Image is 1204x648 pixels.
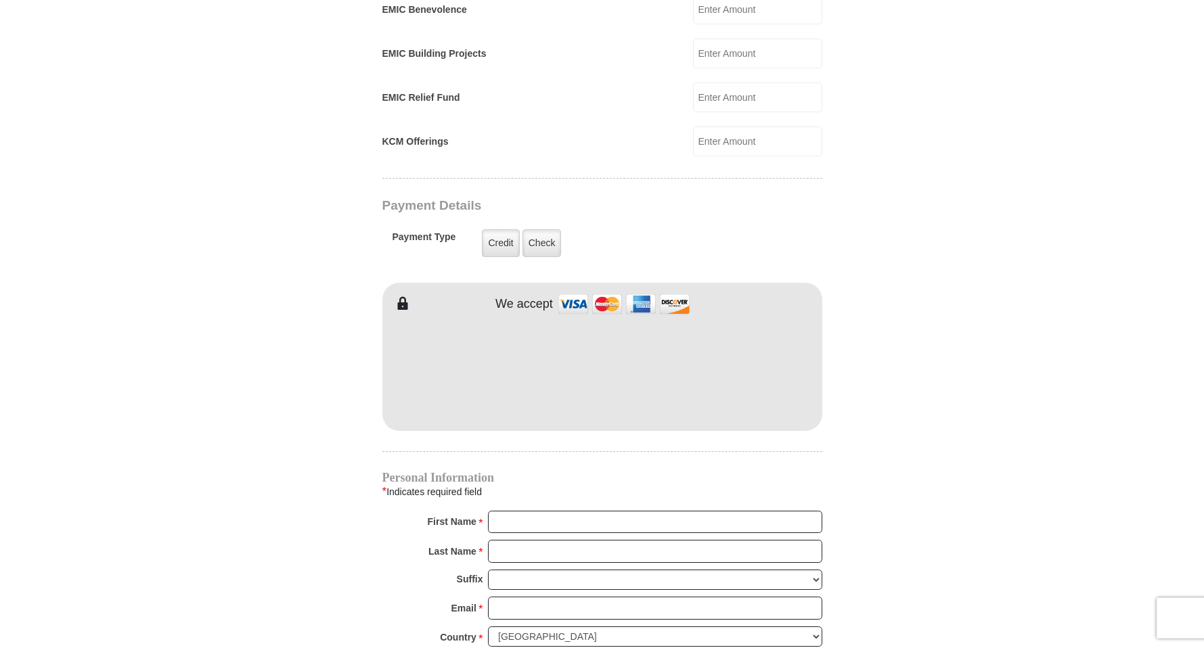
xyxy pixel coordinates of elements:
[440,628,476,647] strong: Country
[382,91,460,105] label: EMIC Relief Fund
[382,47,487,61] label: EMIC Building Projects
[693,126,822,156] input: Enter Amount
[428,512,476,531] strong: First Name
[457,570,483,588] strong: Suffix
[522,229,562,257] label: Check
[382,3,467,17] label: EMIC Benevolence
[382,472,822,483] h4: Personal Information
[393,231,456,250] h5: Payment Type
[556,290,692,319] img: credit cards accepted
[693,83,822,112] input: Enter Amount
[428,542,476,561] strong: Last Name
[693,39,822,68] input: Enter Amount
[382,135,449,149] label: KCM Offerings
[451,599,476,618] strong: Email
[382,198,728,214] h3: Payment Details
[382,483,822,501] div: Indicates required field
[495,297,553,312] h4: We accept
[482,229,519,257] label: Credit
